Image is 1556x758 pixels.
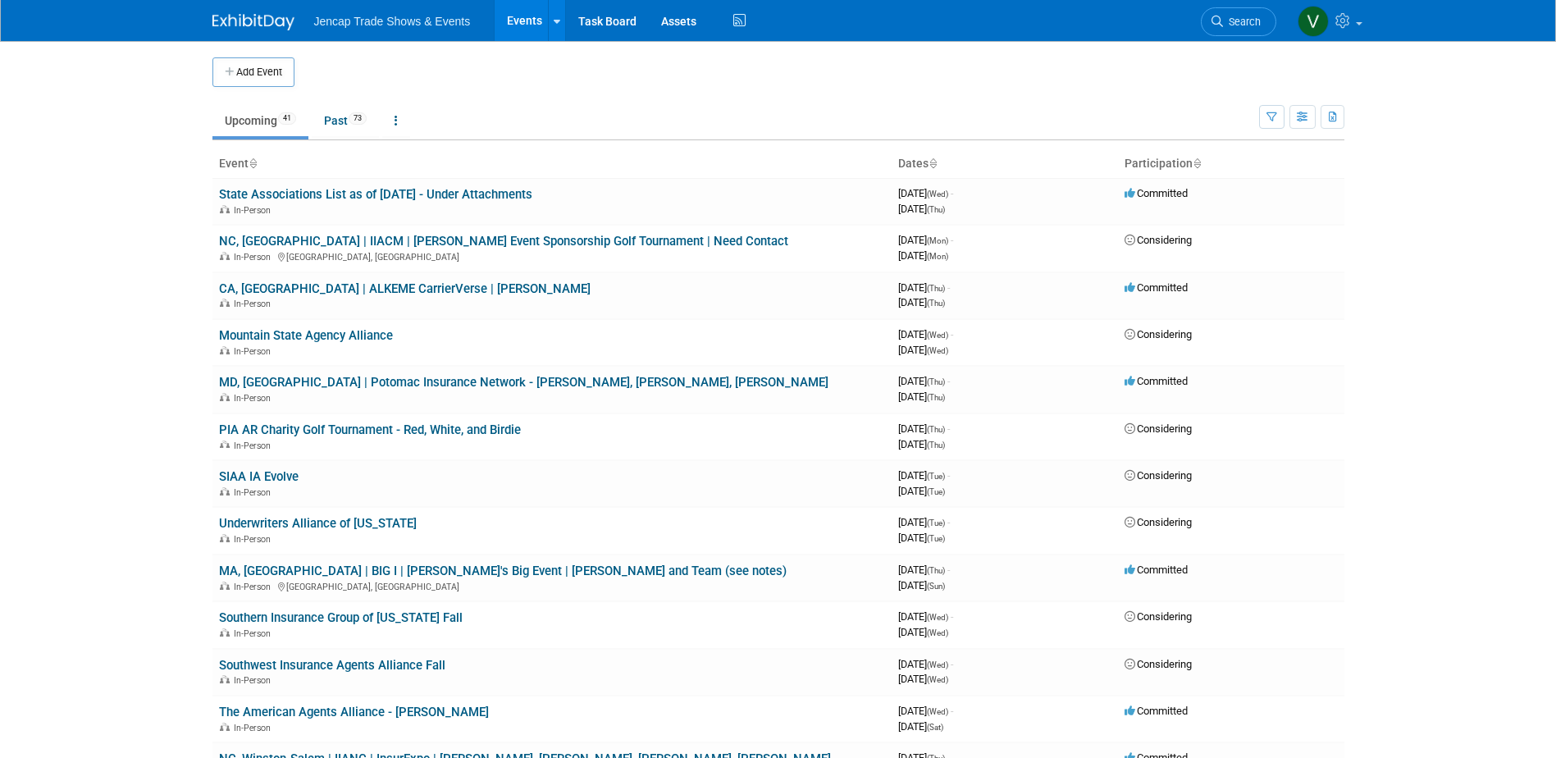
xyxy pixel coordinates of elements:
[927,331,948,340] span: (Wed)
[219,658,445,673] a: Southwest Insurance Agents Alliance Fall
[927,628,948,637] span: (Wed)
[892,150,1118,178] th: Dates
[927,582,945,591] span: (Sun)
[1223,16,1261,28] span: Search
[927,472,945,481] span: (Tue)
[220,393,230,401] img: In-Person Event
[927,675,948,684] span: (Wed)
[212,14,294,30] img: ExhibitDay
[219,705,489,719] a: The American Agents Alliance - [PERSON_NAME]
[219,281,591,296] a: CA, [GEOGRAPHIC_DATA] | ALKEME CarrierVerse | [PERSON_NAME]
[927,487,945,496] span: (Tue)
[898,438,945,450] span: [DATE]
[1125,658,1192,670] span: Considering
[951,705,953,717] span: -
[349,112,367,125] span: 73
[314,15,471,28] span: Jencap Trade Shows & Events
[278,112,296,125] span: 41
[220,534,230,542] img: In-Person Event
[927,566,945,575] span: (Thu)
[951,328,953,340] span: -
[234,299,276,309] span: In-Person
[898,579,945,591] span: [DATE]
[927,707,948,716] span: (Wed)
[1298,6,1329,37] img: Vanessa O'Brien
[1125,705,1188,717] span: Committed
[927,346,948,355] span: (Wed)
[234,675,276,686] span: In-Person
[927,284,945,293] span: (Thu)
[234,628,276,639] span: In-Person
[951,610,953,623] span: -
[219,328,393,343] a: Mountain State Agency Alliance
[1118,150,1344,178] th: Participation
[220,723,230,731] img: In-Person Event
[234,252,276,263] span: In-Person
[219,234,788,249] a: NC, [GEOGRAPHIC_DATA] | IIACM | [PERSON_NAME] Event Sponsorship Golf Tournament | Need Contact
[951,187,953,199] span: -
[898,658,953,670] span: [DATE]
[219,422,521,437] a: PIA AR Charity Golf Tournament - Red, White, and Birdie
[898,422,950,435] span: [DATE]
[898,328,953,340] span: [DATE]
[898,203,945,215] span: [DATE]
[927,299,945,308] span: (Thu)
[947,564,950,576] span: -
[1125,187,1188,199] span: Committed
[898,281,950,294] span: [DATE]
[927,252,948,261] span: (Mon)
[220,205,230,213] img: In-Person Event
[220,487,230,495] img: In-Person Event
[898,187,953,199] span: [DATE]
[212,150,892,178] th: Event
[220,299,230,307] img: In-Person Event
[234,582,276,592] span: In-Person
[927,534,945,543] span: (Tue)
[898,344,948,356] span: [DATE]
[898,532,945,544] span: [DATE]
[1125,469,1192,482] span: Considering
[898,469,950,482] span: [DATE]
[1125,422,1192,435] span: Considering
[898,564,950,576] span: [DATE]
[947,281,950,294] span: -
[249,157,257,170] a: Sort by Event Name
[927,518,945,527] span: (Tue)
[212,57,294,87] button: Add Event
[234,393,276,404] span: In-Person
[927,205,945,214] span: (Thu)
[219,249,885,263] div: [GEOGRAPHIC_DATA], [GEOGRAPHIC_DATA]
[951,658,953,670] span: -
[898,485,945,497] span: [DATE]
[898,720,943,733] span: [DATE]
[898,375,950,387] span: [DATE]
[951,234,953,246] span: -
[219,610,463,625] a: Southern Insurance Group of [US_STATE] Fall
[898,234,953,246] span: [DATE]
[898,673,948,685] span: [DATE]
[220,582,230,590] img: In-Person Event
[898,610,953,623] span: [DATE]
[1125,610,1192,623] span: Considering
[234,205,276,216] span: In-Person
[927,377,945,386] span: (Thu)
[220,252,230,260] img: In-Person Event
[220,346,230,354] img: In-Person Event
[927,613,948,622] span: (Wed)
[947,422,950,435] span: -
[1125,281,1188,294] span: Committed
[898,516,950,528] span: [DATE]
[234,534,276,545] span: In-Person
[219,187,532,202] a: State Associations List as of [DATE] - Under Attachments
[219,516,417,531] a: Underwriters Alliance of [US_STATE]
[947,375,950,387] span: -
[234,441,276,451] span: In-Person
[929,157,937,170] a: Sort by Start Date
[220,675,230,683] img: In-Person Event
[898,626,948,638] span: [DATE]
[947,516,950,528] span: -
[312,105,379,136] a: Past73
[220,441,230,449] img: In-Person Event
[234,723,276,733] span: In-Person
[1125,234,1192,246] span: Considering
